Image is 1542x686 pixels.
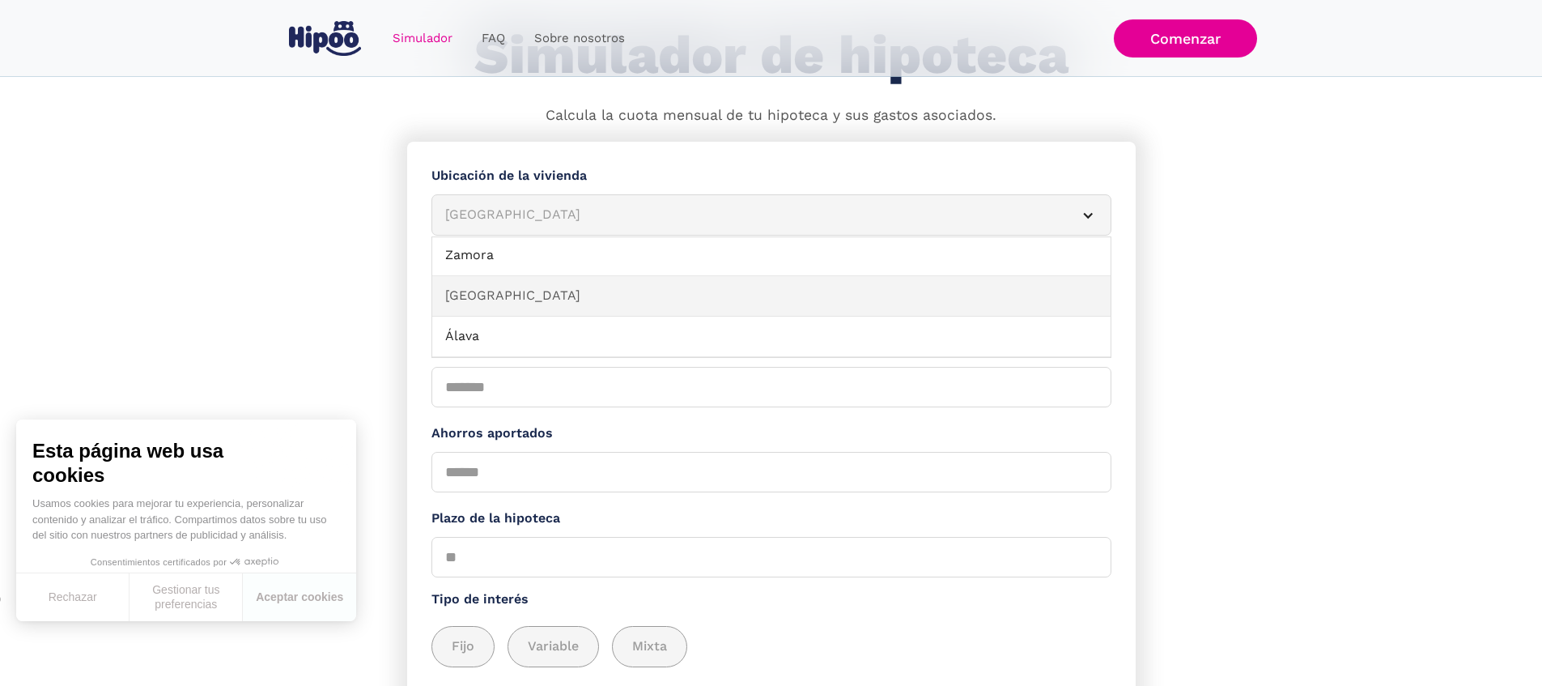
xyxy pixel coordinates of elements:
div: [GEOGRAPHIC_DATA] [445,205,1059,225]
label: Plazo de la hipoteca [431,509,1111,529]
h1: Simulador de hipoteca [474,26,1068,85]
article: [GEOGRAPHIC_DATA] [431,194,1111,236]
a: FAQ [467,23,520,54]
span: Fijo [452,637,474,657]
label: Ubicación de la vivienda [431,166,1111,186]
label: Ahorros aportados [431,424,1111,444]
a: Simulador [378,23,467,54]
nav: [GEOGRAPHIC_DATA] [431,236,1111,358]
a: Zamora [432,236,1111,276]
a: Álava [432,317,1111,357]
span: Mixta [632,637,667,657]
p: Calcula la cuota mensual de tu hipoteca y sus gastos asociados. [546,105,996,126]
div: add_description_here [431,626,1111,667]
span: Variable [528,637,579,657]
label: Tipo de interés [431,590,1111,610]
a: Comenzar [1114,19,1257,58]
a: home [286,15,365,62]
a: Sobre nosotros [520,23,639,54]
a: [GEOGRAPHIC_DATA] [432,276,1111,317]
